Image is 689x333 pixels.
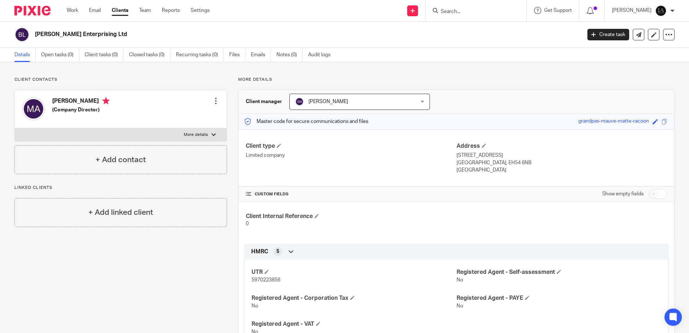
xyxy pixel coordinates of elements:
h4: + Add linked client [88,207,153,218]
h5: (Company Director) [52,106,110,114]
a: Work [67,7,78,14]
p: [PERSON_NAME] [612,7,652,14]
h4: Client Internal Reference [246,213,456,220]
h4: [PERSON_NAME] [52,97,110,106]
a: Emails [251,48,271,62]
img: Lockhart+Amin+-+1024x1024+-+light+on+dark.jpg [655,5,667,17]
h4: Address [457,142,667,150]
div: grandpas-mauve-matte-racoon [578,117,649,126]
p: More details [184,132,208,138]
h4: UTR [252,268,456,276]
p: Limited company [246,152,456,159]
p: Master code for secure communications and files [244,118,368,125]
a: Audit logs [308,48,336,62]
p: Client contacts [14,77,227,83]
img: svg%3E [22,97,45,120]
p: [GEOGRAPHIC_DATA] [457,166,667,174]
p: Linked clients [14,185,227,191]
a: Clients [112,7,128,14]
span: No [457,303,463,308]
h4: CUSTOM FIELDS [246,191,456,197]
h4: Registered Agent - Self-assessment [457,268,661,276]
span: HMRC [251,248,268,256]
img: svg%3E [14,27,30,42]
a: Recurring tasks (0) [176,48,224,62]
a: Open tasks (0) [41,48,79,62]
a: Client tasks (0) [85,48,124,62]
a: Reports [162,7,180,14]
span: 0 [246,221,249,226]
h4: + Add contact [95,154,146,165]
i: Primary [102,97,110,105]
span: [PERSON_NAME] [308,99,348,104]
a: Settings [191,7,210,14]
h4: Client type [246,142,456,150]
p: [GEOGRAPHIC_DATA], EH54 6NB [457,159,667,166]
h4: Registered Agent - VAT [252,320,456,328]
p: More details [238,77,675,83]
span: No [457,277,463,283]
a: Closed tasks (0) [129,48,170,62]
h4: Registered Agent - Corporation Tax [252,294,456,302]
a: Files [229,48,245,62]
a: Details [14,48,36,62]
span: Get Support [544,8,572,13]
a: Email [89,7,101,14]
p: [STREET_ADDRESS] [457,152,667,159]
img: svg%3E [295,97,304,106]
span: 5 [276,248,279,255]
a: Create task [587,29,629,40]
label: Show empty fields [602,190,644,197]
img: Pixie [14,6,50,15]
input: Search [440,9,505,15]
span: 5970223856 [252,277,280,283]
h3: Client manager [246,98,282,105]
h4: Registered Agent - PAYE [457,294,661,302]
h2: [PERSON_NAME] Enterprising Ltd [35,31,468,38]
span: No [252,303,258,308]
a: Team [139,7,151,14]
a: Notes (0) [276,48,303,62]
